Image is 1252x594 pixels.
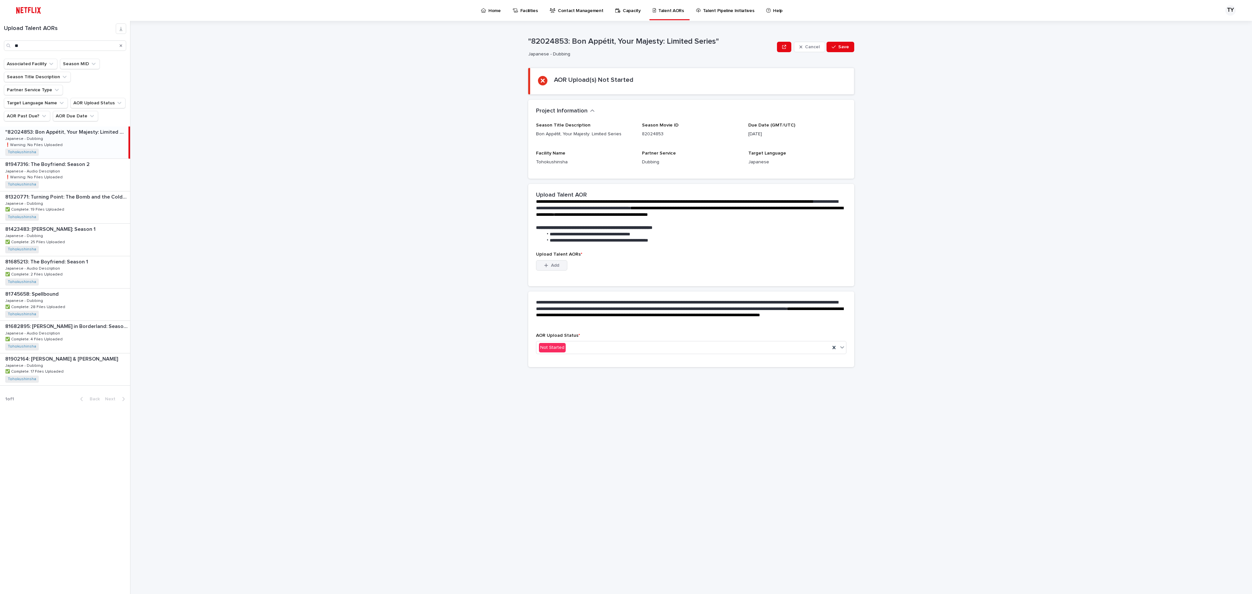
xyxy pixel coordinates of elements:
button: AOR Past Due? [4,111,50,121]
span: Target Language [748,151,786,156]
span: Due Date (GMT/UTC) [748,123,795,127]
span: Facility Name [536,151,565,156]
button: Season MID [60,59,100,69]
p: ✅ Complete: 19 Files Uploaded [5,206,66,212]
p: Japanese - Dubbing [5,297,44,303]
p: Japanese - Audio Description [5,168,61,174]
p: ❗️Warning: No Files Uploaded [5,141,64,147]
h2: Project Information [536,108,588,115]
button: Project Information [536,108,595,115]
a: Tohokushinsha [8,150,36,155]
a: Tohokushinsha [8,247,36,252]
span: Upload Talent AORs [536,252,582,257]
div: Not Started [539,343,566,352]
a: Tohokushinsha [8,215,36,219]
span: Cancel [805,45,820,49]
span: Next [105,397,119,401]
p: ✅ Complete: 2 Files Uploaded [5,271,64,277]
p: [DATE] [748,131,846,138]
p: "82024853: Bon Appétit, Your Majesty: Limited Series" [528,37,774,46]
span: Season Title Description [536,123,590,127]
p: ✅ Complete: 25 Files Uploaded [5,239,66,245]
p: 81902164: [PERSON_NAME] & [PERSON_NAME] [5,355,119,362]
button: Associated Facility [4,59,57,69]
p: ✅ Complete: 28 Files Uploaded [5,304,67,309]
h1: Upload Talent AORs [4,25,116,32]
p: 81320771: Turning Point: The Bomb and the Cold War: Season 1 [5,193,129,200]
p: Japanese [748,159,846,166]
button: Add [536,260,567,271]
a: Tohokushinsha [8,312,36,317]
p: 81745658: Spellbound [5,290,60,297]
button: Back [75,396,102,402]
h2: AOR Upload(s) Not Started [554,76,633,84]
a: Tohokushinsha [8,377,36,381]
p: 81682895: [PERSON_NAME] in Borderland: Season 3 [5,322,129,330]
p: ❗️Warning: No Files Uploaded [5,174,64,180]
p: Japanese - Dubbing [5,232,44,238]
a: Tohokushinsha [8,344,36,349]
a: Tohokushinsha [8,280,36,284]
p: 81947316: The Boyfriend: Season 2 [5,160,91,168]
p: Japanese - Audio Description [5,265,61,271]
div: TY [1225,5,1236,16]
input: Search [4,40,126,51]
h2: Upload Talent AOR [536,192,587,199]
p: Dubbing [642,159,740,166]
p: Japanese - Audio Description [5,330,61,336]
button: Next [102,396,130,402]
p: 82024853 [642,131,740,138]
p: "82024853: Bon Appétit, Your Majesty: Limited Series" [5,128,127,135]
p: Japanese - Dubbing [5,362,44,368]
span: Partner Service [642,151,676,156]
img: ifQbXi3ZQGMSEF7WDB7W [13,4,44,17]
button: AOR Due Date [53,111,98,121]
p: Bon Appétit, Your Majesty: Limited Series [536,131,634,138]
button: AOR Upload Status [70,98,126,108]
p: ✅ Complete: 4 Files Uploaded [5,336,64,342]
span: Save [838,45,849,49]
a: Tohokushinsha [8,182,36,187]
p: Japanese - Dubbing [528,52,772,57]
p: Japanese - Dubbing [5,135,44,141]
p: 81423483: [PERSON_NAME]: Season 1 [5,225,97,232]
button: Season Title Description [4,72,71,82]
button: Save [827,42,854,52]
button: Target Language Name [4,98,68,108]
span: Back [86,397,100,401]
p: Japanese - Dubbing [5,200,44,206]
p: ✅ Complete: 17 Files Uploaded [5,368,65,374]
span: AOR Upload Status [536,333,580,338]
span: Add [551,263,559,268]
p: Tohokushinsha [536,159,634,166]
button: Cancel [794,42,825,52]
button: Partner Service Type [4,85,63,95]
p: 81685213: The Boyfriend: Season 1 [5,258,89,265]
span: Season Movie ID [642,123,678,127]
